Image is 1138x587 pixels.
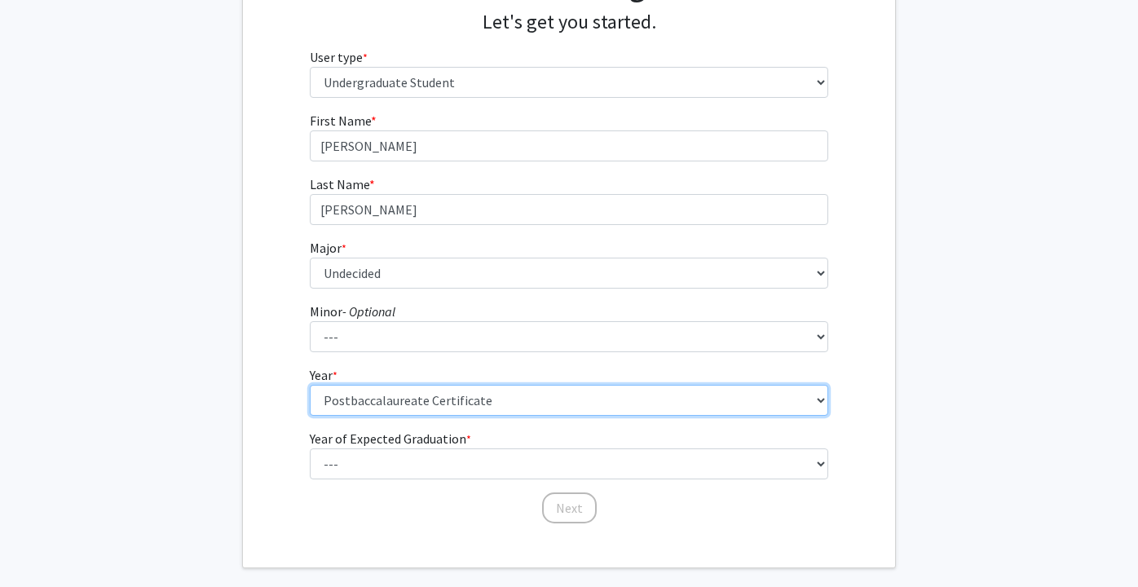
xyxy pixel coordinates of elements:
[310,176,369,192] span: Last Name
[310,113,371,129] span: First Name
[310,429,471,448] label: Year of Expected Graduation
[310,238,346,258] label: Major
[542,492,597,523] button: Next
[310,47,368,67] label: User type
[342,303,395,320] i: - Optional
[12,514,69,575] iframe: Chat
[310,11,829,34] h4: Let's get you started.
[310,302,395,321] label: Minor
[310,365,337,385] label: Year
